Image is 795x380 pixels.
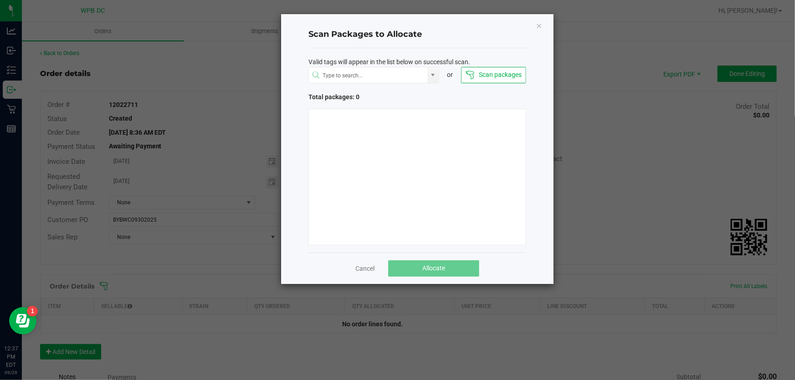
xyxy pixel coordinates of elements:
span: Valid tags will appear in the list below on successful scan. [308,57,470,67]
h4: Scan Packages to Allocate [308,29,526,41]
a: Cancel [355,264,374,273]
button: Allocate [388,260,479,277]
input: NO DATA FOUND [309,67,427,84]
span: Allocate [422,264,445,272]
div: or [439,70,461,80]
button: Close [536,20,542,31]
button: Scan packages [461,67,526,83]
iframe: Resource center unread badge [27,306,38,317]
iframe: Resource center [9,307,36,334]
span: Total packages: 0 [308,92,417,102]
